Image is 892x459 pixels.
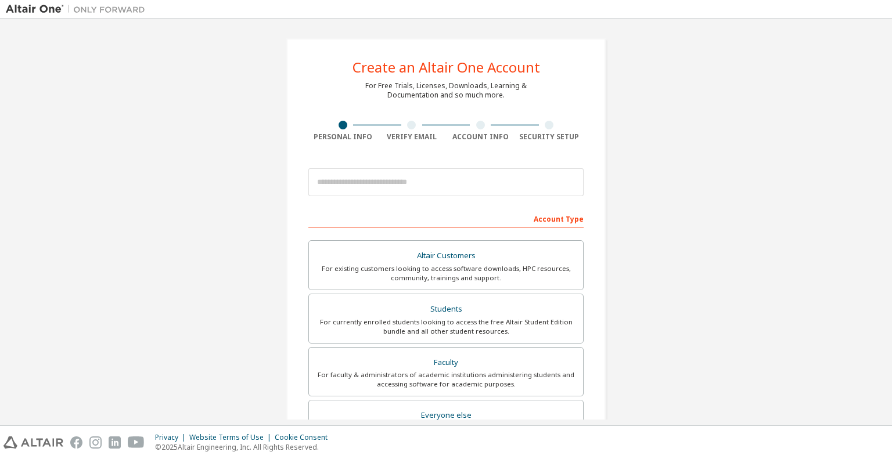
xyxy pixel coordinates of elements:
img: youtube.svg [128,436,145,449]
div: For existing customers looking to access software downloads, HPC resources, community, trainings ... [316,264,576,283]
div: For faculty & administrators of academic institutions administering students and accessing softwa... [316,370,576,389]
div: Security Setup [515,132,584,142]
img: instagram.svg [89,436,102,449]
img: linkedin.svg [109,436,121,449]
img: Altair One [6,3,151,15]
div: Account Info [446,132,515,142]
p: © 2025 Altair Engineering, Inc. All Rights Reserved. [155,442,334,452]
div: Privacy [155,433,189,442]
div: Cookie Consent [275,433,334,442]
div: For Free Trials, Licenses, Downloads, Learning & Documentation and so much more. [365,81,527,100]
div: Everyone else [316,407,576,424]
div: For currently enrolled students looking to access the free Altair Student Edition bundle and all ... [316,317,576,336]
div: Faculty [316,355,576,371]
img: altair_logo.svg [3,436,63,449]
div: Create an Altair One Account [353,60,540,74]
div: Altair Customers [316,248,576,264]
div: Account Type [308,209,584,227]
img: facebook.svg [70,436,82,449]
div: Verify Email [377,132,447,142]
div: Personal Info [308,132,377,142]
div: Website Terms of Use [189,433,275,442]
div: Students [316,301,576,317]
